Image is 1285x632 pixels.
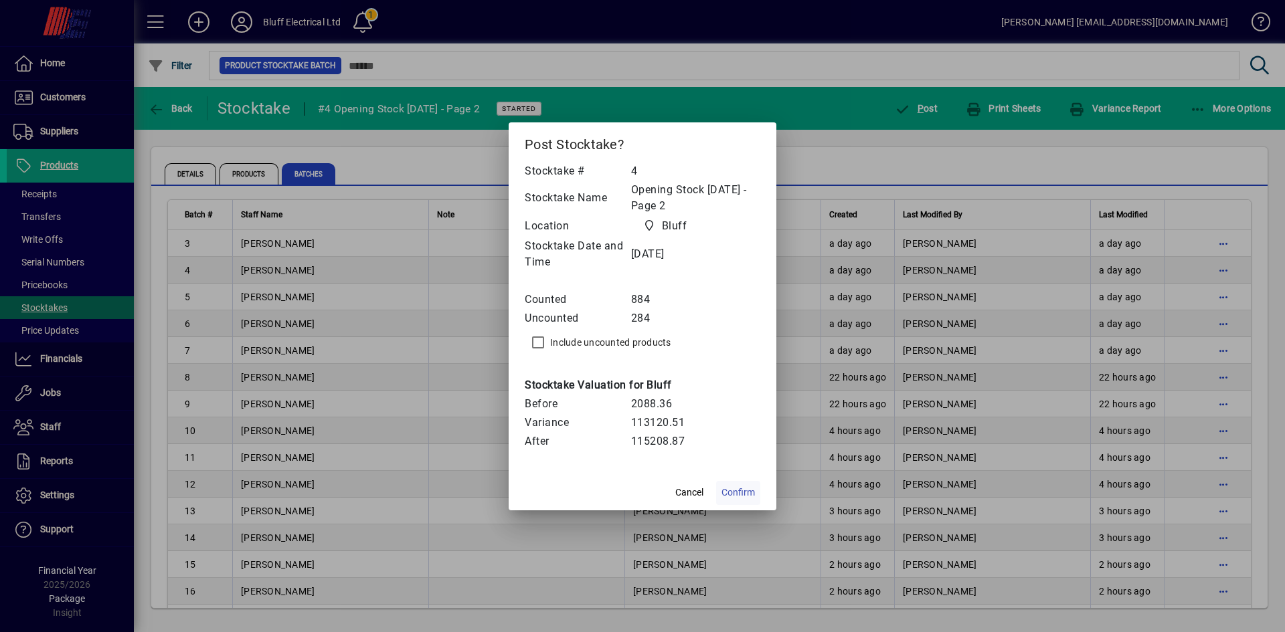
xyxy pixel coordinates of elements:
[631,290,760,309] td: 884
[631,413,760,432] td: 113120.51
[509,122,776,161] h2: Post Stocktake?
[716,481,760,505] button: Confirm
[525,379,672,391] b: Stocktake Valuation for Bluff
[631,432,760,451] td: 115208.87
[662,218,687,234] span: Bluff
[631,395,760,413] td: 2088.36
[525,432,631,451] td: After
[631,309,760,328] td: 284
[547,336,671,349] label: Include uncounted products
[631,181,760,215] td: Opening Stock [DATE] - Page 2
[525,395,631,413] td: Before
[525,215,631,237] td: Location
[675,486,703,500] span: Cancel
[525,162,631,181] td: Stocktake #
[668,481,711,505] button: Cancel
[525,309,631,328] td: Uncounted
[525,290,631,309] td: Counted
[525,181,631,215] td: Stocktake Name
[638,217,754,235] span: Bluff
[631,237,760,272] td: [DATE]
[721,486,755,500] span: Confirm
[525,413,631,432] td: Variance
[631,162,760,181] td: 4
[525,237,631,272] td: Stocktake Date and Time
